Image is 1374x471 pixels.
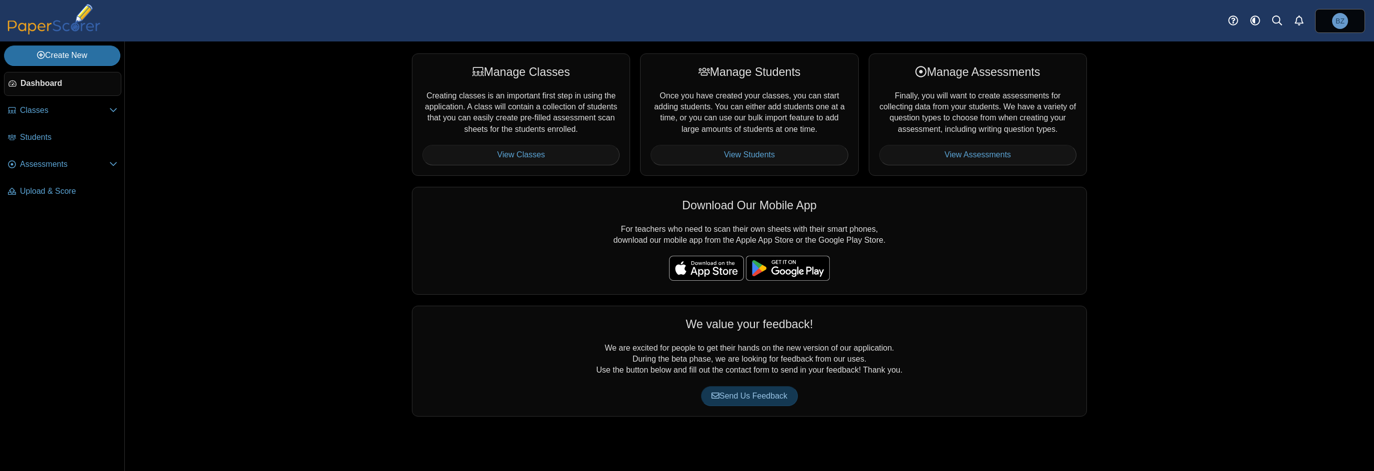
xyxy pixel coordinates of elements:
span: Students [20,132,117,143]
div: For teachers who need to scan their own sheets with their smart phones, download our mobile app f... [412,187,1087,295]
a: Bo Zhang [1315,9,1365,33]
a: Alerts [1288,10,1310,32]
a: Students [4,126,121,150]
span: Send Us Feedback [711,392,787,400]
a: Classes [4,99,121,123]
div: Creating classes is an important first step in using the application. A class will contain a coll... [412,53,630,175]
span: Classes [20,105,109,116]
div: Manage Students [651,64,848,80]
a: Upload & Score [4,180,121,204]
a: View Classes [422,145,620,165]
a: View Students [651,145,848,165]
div: Download Our Mobile App [422,197,1076,213]
span: Dashboard [20,78,117,89]
a: Dashboard [4,72,121,96]
img: PaperScorer [4,4,104,34]
a: PaperScorer [4,27,104,36]
span: Upload & Score [20,186,117,197]
div: Finally, you will want to create assessments for collecting data from your students. We have a va... [869,53,1087,175]
span: Bo Zhang [1336,17,1345,24]
div: Manage Assessments [879,64,1076,80]
div: We value your feedback! [422,316,1076,332]
a: Send Us Feedback [701,386,798,406]
div: We are excited for people to get their hands on the new version of our application. During the be... [412,306,1087,417]
div: Manage Classes [422,64,620,80]
span: Bo Zhang [1332,13,1348,29]
img: apple-store-badge.svg [669,256,744,281]
a: Create New [4,45,120,65]
a: Assessments [4,153,121,177]
a: View Assessments [879,145,1076,165]
div: Once you have created your classes, you can start adding students. You can either add students on... [640,53,858,175]
img: google-play-badge.png [746,256,830,281]
span: Assessments [20,159,109,170]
